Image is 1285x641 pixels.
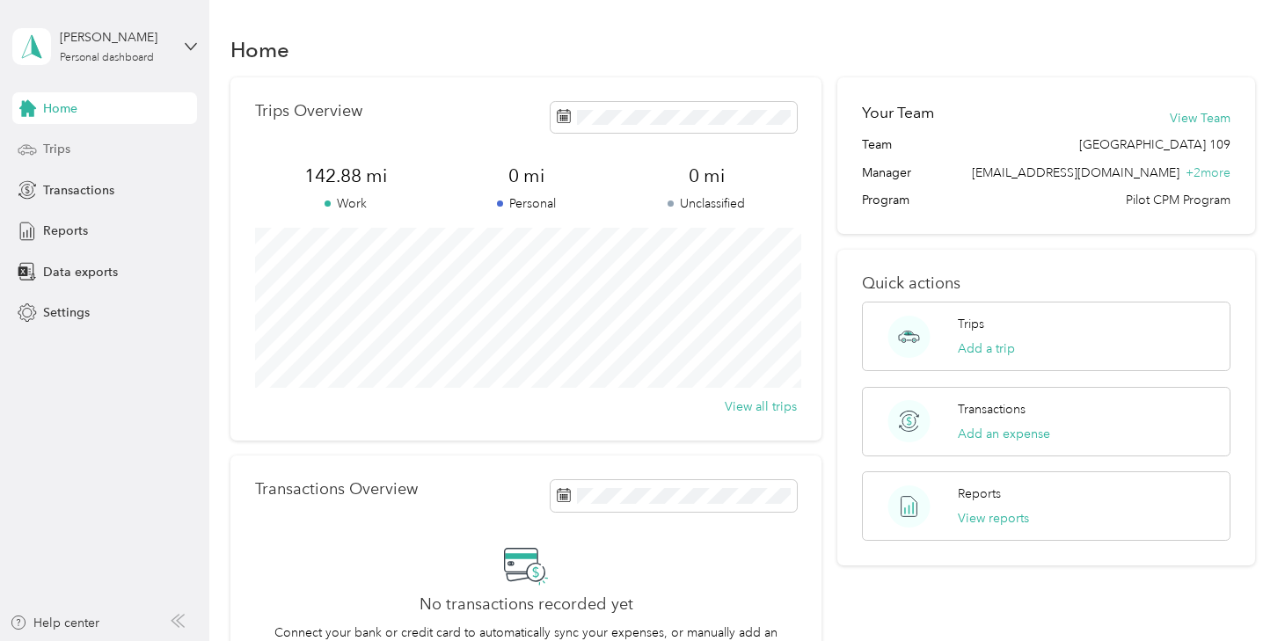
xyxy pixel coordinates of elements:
h2: No transactions recorded yet [420,595,633,614]
p: Personal [435,194,616,213]
p: Trips [958,315,984,333]
p: Quick actions [862,274,1230,293]
div: [PERSON_NAME] [60,28,170,47]
p: Transactions Overview [255,480,418,499]
button: View all trips [725,397,797,416]
h1: Home [230,40,289,59]
button: View Team [1170,109,1230,127]
span: Home [43,99,77,118]
span: 142.88 mi [255,164,435,188]
span: + 2 more [1186,165,1230,180]
button: Add a trip [958,339,1015,358]
p: Work [255,194,435,213]
span: Reports [43,222,88,240]
button: Add an expense [958,425,1050,443]
span: Program [862,191,909,209]
p: Trips Overview [255,102,362,120]
span: Team [862,135,892,154]
span: 0 mi [435,164,616,188]
button: View reports [958,509,1029,528]
p: Transactions [958,400,1026,419]
span: Transactions [43,181,114,200]
span: [GEOGRAPHIC_DATA] 109 [1079,135,1230,154]
iframe: Everlance-gr Chat Button Frame [1186,543,1285,641]
button: Help center [10,614,99,632]
h2: Your Team [862,102,934,124]
span: 0 mi [617,164,797,188]
span: Settings [43,303,90,322]
span: Trips [43,140,70,158]
p: Reports [958,484,1001,503]
span: Manager [862,164,911,182]
div: Personal dashboard [60,53,154,63]
span: Data exports [43,263,118,281]
p: Unclassified [617,194,797,213]
span: [EMAIL_ADDRESS][DOMAIN_NAME] [972,165,1179,180]
span: Pilot CPM Program [1126,191,1230,209]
